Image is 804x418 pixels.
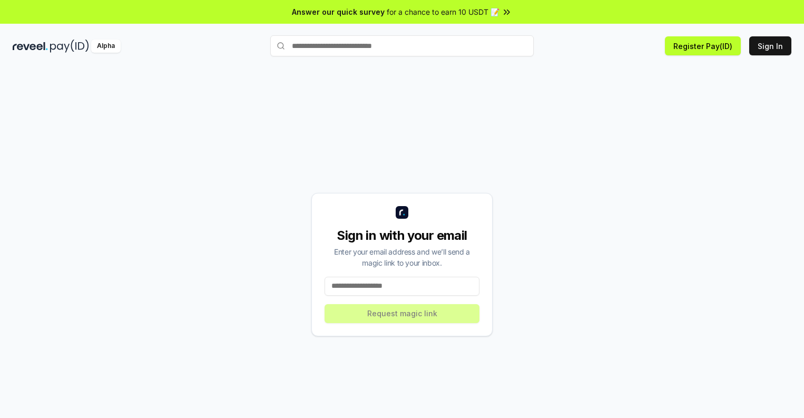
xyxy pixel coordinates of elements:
img: logo_small [396,206,408,219]
img: pay_id [50,40,89,53]
div: Sign in with your email [325,227,479,244]
div: Enter your email address and we’ll send a magic link to your inbox. [325,246,479,268]
div: Alpha [91,40,121,53]
img: reveel_dark [13,40,48,53]
button: Register Pay(ID) [665,36,741,55]
button: Sign In [749,36,791,55]
span: for a chance to earn 10 USDT 📝 [387,6,499,17]
span: Answer our quick survey [292,6,385,17]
